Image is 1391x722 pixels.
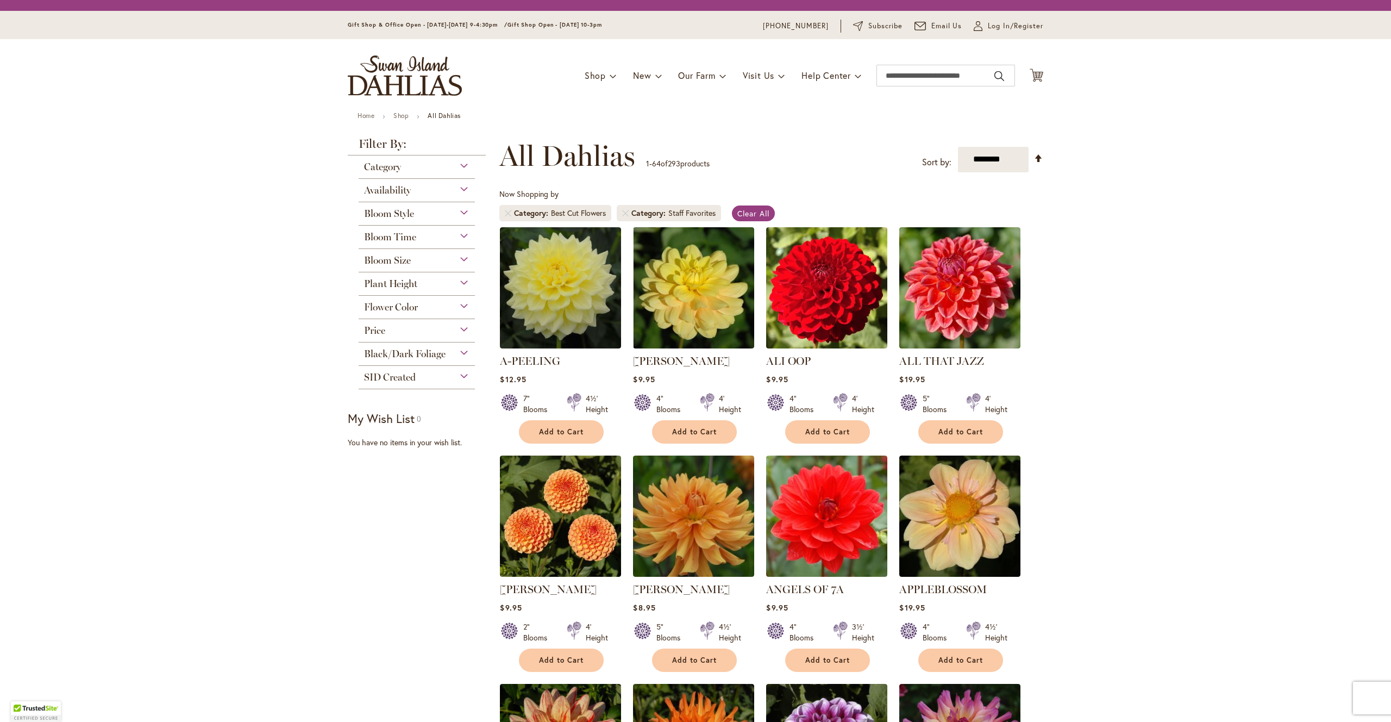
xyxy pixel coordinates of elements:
span: Bloom Time [364,231,416,243]
span: All Dahlias [499,140,635,172]
a: Email Us [914,21,962,32]
a: Clear All [732,206,775,221]
button: Add to Cart [652,420,737,444]
a: AMBER QUEEN [500,569,621,579]
div: 2" Blooms [523,621,554,643]
span: $19.95 [899,602,925,613]
img: AHOY MATEY [633,227,754,348]
span: Add to Cart [539,427,584,437]
span: $8.95 [633,602,655,613]
img: ANDREW CHARLES [633,456,754,577]
a: ANGELS OF 7A [766,583,844,596]
span: $9.95 [766,602,788,613]
p: - of products [646,155,710,172]
div: Staff Favorites [668,208,716,219]
a: [PERSON_NAME] [633,354,730,368]
span: Category [514,208,551,219]
span: Visit Us [743,70,774,81]
span: Plant Height [364,278,417,290]
a: ANGELS OF 7A [766,569,887,579]
strong: All Dahlias [428,111,461,120]
span: Gift Shop Open - [DATE] 10-3pm [507,21,602,28]
span: Subscribe [868,21,903,32]
span: Bloom Style [364,208,414,220]
span: Price [364,325,385,337]
a: A-Peeling [500,340,621,351]
div: 4½' Height [985,621,1007,643]
div: 4" Blooms [790,621,820,643]
a: Subscribe [853,21,903,32]
a: [PHONE_NUMBER] [763,21,829,32]
a: Remove Category Best Cut Flowers [505,210,511,216]
div: 5" Blooms [656,621,687,643]
img: ANGELS OF 7A [766,456,887,577]
span: 1 [646,158,649,169]
div: Best Cut Flowers [551,208,606,219]
span: Add to Cart [539,656,584,665]
img: ALI OOP [766,227,887,348]
span: Add to Cart [938,427,983,437]
span: Clear All [737,208,769,219]
span: Category [364,161,401,173]
a: ALI OOP [766,354,811,368]
a: APPLEBLOSSOM [899,583,987,596]
img: A-Peeling [500,227,621,348]
div: 4' Height [586,621,608,643]
span: Add to Cart [938,656,983,665]
a: [PERSON_NAME] [500,583,597,596]
a: Log In/Register [974,21,1043,32]
span: Add to Cart [672,427,717,437]
div: 4" Blooms [790,393,820,415]
button: Add to Cart [519,420,604,444]
span: Our Farm [678,70,715,81]
a: Home [358,111,374,120]
button: Add to Cart [652,649,737,672]
span: $19.95 [899,374,925,384]
span: Now Shopping by [499,189,559,199]
span: 64 [652,158,661,169]
a: A-PEELING [500,354,560,368]
button: Add to Cart [785,420,870,444]
button: Add to Cart [519,649,604,672]
span: Log In/Register [988,21,1043,32]
a: ANDREW CHARLES [633,569,754,579]
div: TrustedSite Certified [11,701,61,722]
div: 4' Height [719,393,741,415]
div: 5" Blooms [923,393,953,415]
a: ALL THAT JAZZ [899,340,1020,351]
div: 4' Height [852,393,874,415]
strong: Filter By: [348,138,486,155]
button: Add to Cart [918,649,1003,672]
span: Email Us [931,21,962,32]
span: $9.95 [766,374,788,384]
span: Add to Cart [805,427,850,437]
button: Add to Cart [918,420,1003,444]
img: APPLEBLOSSOM [899,456,1020,577]
button: Search [994,67,1004,85]
span: Help Center [801,70,851,81]
span: Black/Dark Foliage [364,348,446,360]
div: 4" Blooms [656,393,687,415]
span: 293 [668,158,680,169]
div: 3½' Height [852,621,874,643]
a: Shop [393,111,409,120]
span: $9.95 [633,374,655,384]
span: Bloom Size [364,254,411,266]
div: You have no items in your wish list. [348,437,493,448]
a: APPLEBLOSSOM [899,569,1020,579]
span: Flower Color [364,301,418,313]
span: Category [631,208,668,219]
strong: My Wish List [348,410,415,426]
img: AMBER QUEEN [500,456,621,577]
span: SID Created [364,371,416,383]
a: store logo [348,55,462,96]
a: [PERSON_NAME] [633,583,730,596]
span: Add to Cart [805,656,850,665]
label: Sort by: [922,152,951,172]
div: 4½' Height [586,393,608,415]
span: New [633,70,651,81]
span: Gift Shop & Office Open - [DATE]-[DATE] 9-4:30pm / [348,21,507,28]
span: $12.95 [500,374,526,384]
div: 4' Height [985,393,1007,415]
div: 4½' Height [719,621,741,643]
